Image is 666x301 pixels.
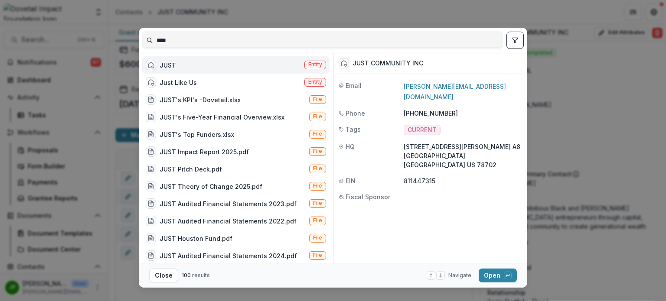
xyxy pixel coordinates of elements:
div: Just Like Us [160,78,197,87]
div: JUST COMMUNITY INC [353,60,423,67]
span: results [192,272,210,278]
span: Entity [308,61,322,68]
a: [PERSON_NAME][EMAIL_ADDRESS][DOMAIN_NAME] [404,83,506,100]
div: JUST Pitch Deck.pdf [160,165,222,174]
span: Email [346,81,362,90]
button: toggle filters [506,32,524,49]
p: 811447315 [404,176,522,185]
div: JUST [160,61,176,70]
button: Close [149,269,178,282]
span: Phone [346,109,365,118]
span: Fiscal Sponsor [346,192,390,201]
p: [STREET_ADDRESS][PERSON_NAME] A8 [GEOGRAPHIC_DATA] [GEOGRAPHIC_DATA] US 78702 [404,142,522,169]
span: 100 [182,272,191,278]
div: JUST Theory of Change 2025.pdf [160,182,262,191]
span: File [313,165,322,172]
button: Open [479,269,517,282]
p: [PHONE_NUMBER] [404,109,522,118]
span: File [313,217,322,223]
span: File [313,252,322,258]
div: JUST Audited Financial Statements 2024.pdf [160,251,297,260]
span: File [313,148,322,154]
div: JUST Houston Fund.pdf [160,234,232,243]
div: JUST Impact Report 2025.pdf [160,147,249,156]
span: File [313,200,322,206]
span: File [313,131,322,137]
span: File [313,96,322,102]
span: HQ [346,142,355,151]
span: Tags [346,125,361,134]
div: JUST's Five-Year Financial Overview.xlsx [160,113,284,122]
div: JUST Audited Financial Statements 2023.pdf [160,199,297,208]
div: JUST Audited Financial Statements 2022.pdf [160,217,297,226]
div: JUST's Top Funders.xlsx [160,130,234,139]
span: Navigate [448,272,471,279]
span: CURRENT [408,126,437,134]
span: EIN [346,176,356,185]
span: File [313,113,322,120]
span: File [313,235,322,241]
div: JUST's KPI's -Dovetail.xlsx [160,95,241,104]
span: Entity [308,79,322,85]
span: File [313,183,322,189]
